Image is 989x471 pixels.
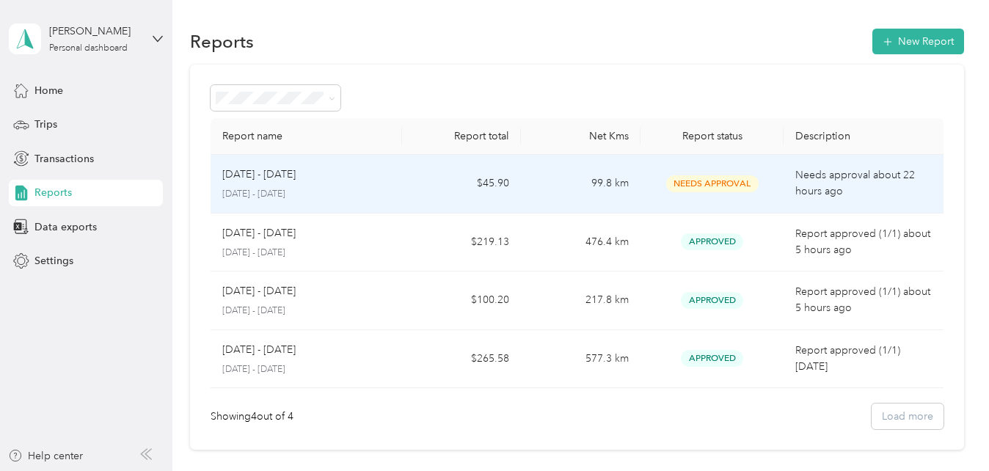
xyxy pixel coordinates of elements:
span: Approved [681,350,743,367]
span: Settings [34,253,73,269]
p: [DATE] - [DATE] [222,247,390,260]
td: $265.58 [402,330,522,389]
th: Net Kms [521,118,641,155]
div: Report status [652,130,772,142]
span: Trips [34,117,57,132]
th: Description [784,118,943,155]
span: Reports [34,185,72,200]
div: Personal dashboard [49,44,128,53]
th: Report name [211,118,401,155]
td: 577.3 km [521,330,641,389]
td: 99.8 km [521,155,641,213]
p: [DATE] - [DATE] [222,225,296,241]
span: Data exports [34,219,97,235]
p: Report approved (1/1) [DATE] [795,343,931,375]
span: Transactions [34,151,94,167]
td: 217.8 km [521,271,641,330]
div: [PERSON_NAME] [49,23,141,39]
span: Needs Approval [666,175,759,192]
button: Help center [8,448,83,464]
p: [DATE] - [DATE] [222,342,296,358]
p: [DATE] - [DATE] [222,363,390,376]
p: [DATE] - [DATE] [222,304,390,318]
p: [DATE] - [DATE] [222,188,390,201]
span: Approved [681,292,743,309]
td: 476.4 km [521,213,641,272]
p: [DATE] - [DATE] [222,283,296,299]
span: Approved [681,233,743,250]
p: [DATE] - [DATE] [222,167,296,183]
td: $45.90 [402,155,522,213]
p: Needs approval about 22 hours ago [795,167,931,200]
span: Home [34,83,63,98]
h1: Reports [190,34,254,49]
td: $100.20 [402,271,522,330]
div: Showing 4 out of 4 [211,409,293,424]
p: Report approved (1/1) about 5 hours ago [795,284,931,316]
p: Report approved (1/1) about 5 hours ago [795,226,931,258]
td: $219.13 [402,213,522,272]
iframe: Everlance-gr Chat Button Frame [907,389,989,471]
th: Report total [402,118,522,155]
button: New Report [872,29,964,54]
